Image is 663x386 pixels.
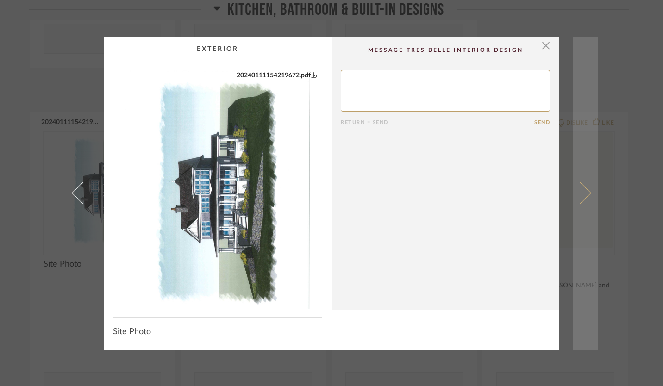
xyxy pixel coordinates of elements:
[237,70,317,81] a: 20240111154219672.pdf
[534,119,550,125] button: Send
[537,37,555,55] button: Close
[113,70,322,310] div: 0
[125,70,310,310] img: 82669520-df62-4fe0-9edf-f4b65653747f_1000x1000.jpg
[113,327,151,337] span: Site Photo
[341,119,534,125] div: Return = Send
